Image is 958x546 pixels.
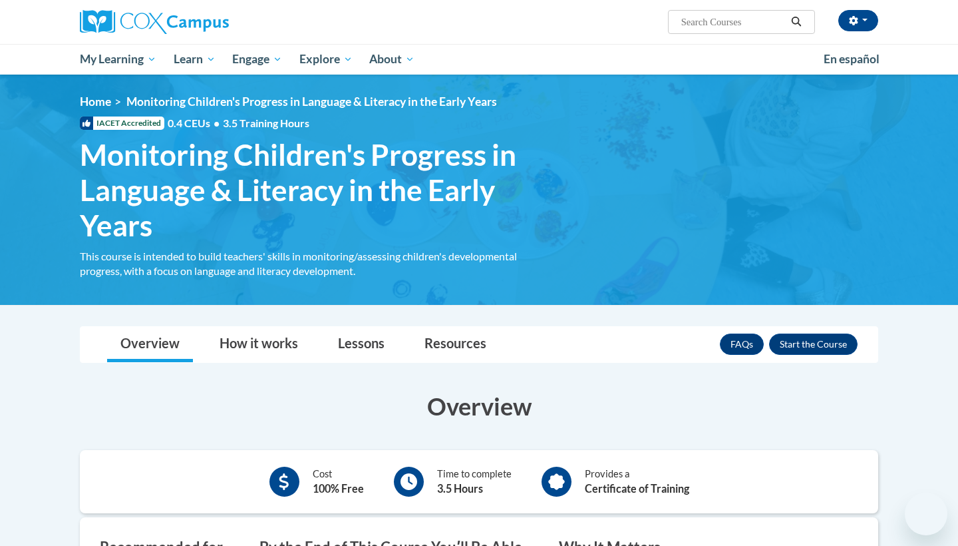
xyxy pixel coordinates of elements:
a: Explore [291,44,361,75]
span: Learn [174,51,216,67]
div: Cost [313,467,364,497]
span: 3.5 Training Hours [223,117,309,129]
a: How it works [206,327,311,362]
span: About [369,51,414,67]
iframe: Button to launch messaging window [905,493,947,535]
span: Monitoring Children's Progress in Language & Literacy in the Early Years [126,95,497,109]
div: Main menu [60,44,898,75]
a: Home [80,95,111,109]
button: Enroll [769,334,858,355]
span: Monitoring Children's Progress in Language & Literacy in the Early Years [80,137,539,242]
span: En español [824,52,879,66]
a: En español [815,45,888,73]
a: About [361,44,424,75]
span: 0.4 CEUs [168,116,309,131]
b: 100% Free [313,482,364,495]
div: This course is intended to build teachers' skills in monitoring/assessing children's developmenta... [80,249,539,278]
span: • [214,117,220,129]
button: Account Settings [838,10,878,31]
a: Lessons [325,327,398,362]
div: Time to complete [437,467,512,497]
a: Learn [165,44,224,75]
span: IACET Accredited [80,117,164,130]
a: Cox Campus [80,10,333,34]
a: Engage [224,44,291,75]
a: FAQs [720,334,764,355]
span: Explore [299,51,353,67]
img: Cox Campus [80,10,229,34]
h3: Overview [80,390,878,423]
button: Search [786,14,806,30]
a: Resources [411,327,500,362]
b: Certificate of Training [585,482,689,495]
div: Provides a [585,467,689,497]
b: 3.5 Hours [437,482,483,495]
span: My Learning [80,51,156,67]
span: Engage [232,51,282,67]
a: Overview [107,327,193,362]
a: My Learning [71,44,165,75]
input: Search Courses [680,14,786,30]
